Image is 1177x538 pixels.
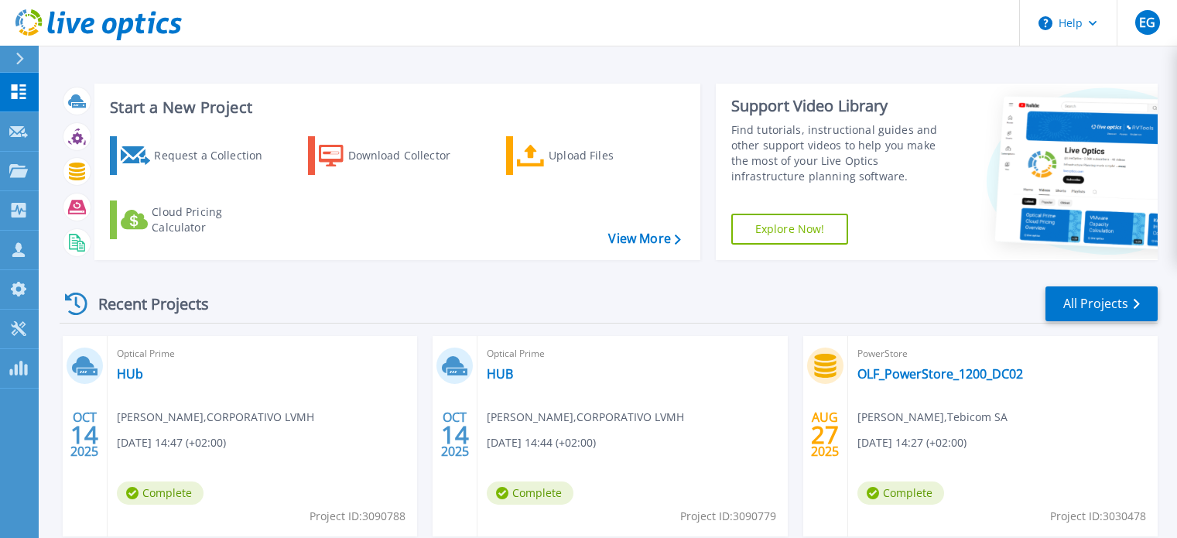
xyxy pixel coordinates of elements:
[117,409,314,426] span: [PERSON_NAME] , CORPORATIVO LVMH
[857,481,944,505] span: Complete
[487,434,596,451] span: [DATE] 14:44 (+02:00)
[487,481,573,505] span: Complete
[810,406,840,463] div: AUG 2025
[310,508,405,525] span: Project ID: 3090788
[731,96,953,116] div: Support Video Library
[487,409,684,426] span: [PERSON_NAME] , CORPORATIVO LVMH
[731,122,953,184] div: Find tutorials, instructional guides and other support videos to help you make the most of your L...
[857,366,1023,382] a: OLF_PowerStore_1200_DC02
[117,366,143,382] a: HUb
[70,406,99,463] div: OCT 2025
[440,406,470,463] div: OCT 2025
[811,428,839,441] span: 27
[110,136,282,175] a: Request a Collection
[549,140,672,171] div: Upload Files
[152,204,275,235] div: Cloud Pricing Calculator
[110,200,282,239] a: Cloud Pricing Calculator
[857,409,1008,426] span: [PERSON_NAME] , Tebicom SA
[1050,508,1146,525] span: Project ID: 3030478
[60,285,230,323] div: Recent Projects
[506,136,679,175] a: Upload Files
[441,428,469,441] span: 14
[308,136,481,175] a: Download Collector
[70,428,98,441] span: 14
[117,434,226,451] span: [DATE] 14:47 (+02:00)
[1045,286,1158,321] a: All Projects
[154,140,278,171] div: Request a Collection
[731,214,849,245] a: Explore Now!
[117,345,408,362] span: Optical Prime
[117,481,204,505] span: Complete
[857,434,967,451] span: [DATE] 14:27 (+02:00)
[487,366,513,382] a: HUB
[487,345,778,362] span: Optical Prime
[608,231,680,246] a: View More
[680,508,776,525] span: Project ID: 3090779
[1139,16,1155,29] span: EG
[110,99,680,116] h3: Start a New Project
[348,140,472,171] div: Download Collector
[857,345,1148,362] span: PowerStore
